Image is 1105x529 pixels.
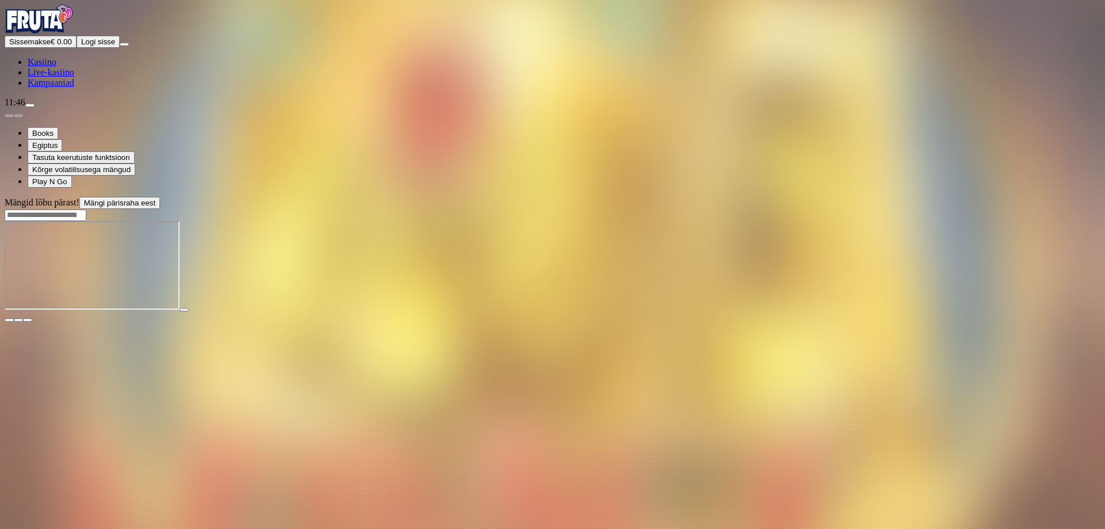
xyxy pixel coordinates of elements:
[14,318,23,322] button: chevron-down icon
[28,139,62,151] button: Egiptus
[28,78,74,87] a: Kampaaniad
[28,151,135,163] button: Tasuta keerutuste funktsioon
[5,5,1100,88] nav: Primary
[32,153,130,162] span: Tasuta keerutuste funktsioon
[28,67,74,77] a: Live-kasiino
[14,114,23,117] button: next slide
[77,36,120,48] button: Logi sisse
[120,43,129,46] button: menu
[23,318,32,322] button: fullscreen icon
[28,163,135,176] button: Kõrge volatiilsusega mängud
[32,177,67,186] span: Play N Go
[5,57,1100,88] nav: Main menu
[81,37,115,46] span: Logi sisse
[5,221,180,310] iframe: Legacy of Dead
[5,197,1100,209] div: Mängid lõbu pärast!
[5,97,25,107] span: 11:46
[180,308,189,311] button: play icon
[32,129,54,138] span: Books
[28,57,56,67] a: Kasiino
[5,318,14,322] button: close icon
[84,199,155,207] span: Mängi pärisraha eest
[9,37,51,46] span: Sissemakse
[28,176,72,188] button: Play N Go
[5,210,86,221] input: Search
[51,37,72,46] span: € 0.00
[5,25,74,35] a: Fruta
[32,141,58,150] span: Egiptus
[28,127,58,139] button: Books
[25,104,35,107] button: live-chat
[5,5,74,33] img: Fruta
[5,36,77,48] button: Sissemakseplus icon€ 0.00
[5,114,14,117] button: prev slide
[79,197,160,209] button: Mängi pärisraha eest
[32,165,131,174] span: Kõrge volatiilsusega mängud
